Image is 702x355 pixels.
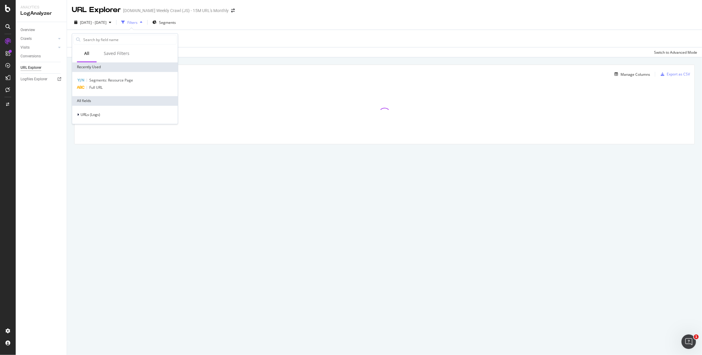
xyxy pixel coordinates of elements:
div: All fields [72,96,178,106]
span: Segments [159,20,176,25]
button: Filters [119,18,145,27]
span: Segments: Resource Page [89,78,133,83]
a: Visits [21,44,56,51]
div: Visits [21,44,30,51]
button: Manage Columns [612,71,650,78]
a: URL Explorer [21,65,62,71]
div: URL Explorer [72,5,121,15]
span: Full URL [89,85,103,90]
a: Overview [21,27,62,33]
span: [DATE] - [DATE] [80,20,106,25]
div: Logfiles Explorer [21,76,47,82]
div: Export as CSV [667,72,690,77]
div: Switch to Advanced Mode [654,50,697,55]
div: Recently Used [72,62,178,72]
button: Switch to Advanced Mode [652,47,697,57]
div: All [84,50,89,56]
span: 1 [694,334,699,339]
a: Crawls [21,36,56,42]
iframe: Intercom live chat [681,334,696,349]
div: Saved Filters [104,50,129,56]
button: Export as CSV [658,69,690,79]
button: [DATE] - [DATE] [72,18,114,27]
a: Conversions [21,53,62,59]
div: Manage Columns [621,72,650,77]
div: LogAnalyzer [21,10,62,17]
span: URLs (Logs) [81,112,100,117]
button: Segments [150,18,178,27]
div: Conversions [21,53,41,59]
div: [DOMAIN_NAME] Weekly Crawl (JS) - 15M URL's Monthly [123,8,229,14]
div: Overview [21,27,35,33]
div: Crawls [21,36,32,42]
a: Logfiles Explorer [21,76,62,82]
div: arrow-right-arrow-left [231,8,235,13]
div: Analytics [21,5,62,10]
input: Search by field name [83,35,176,44]
div: Filters [127,20,138,25]
div: URL Explorer [21,65,41,71]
